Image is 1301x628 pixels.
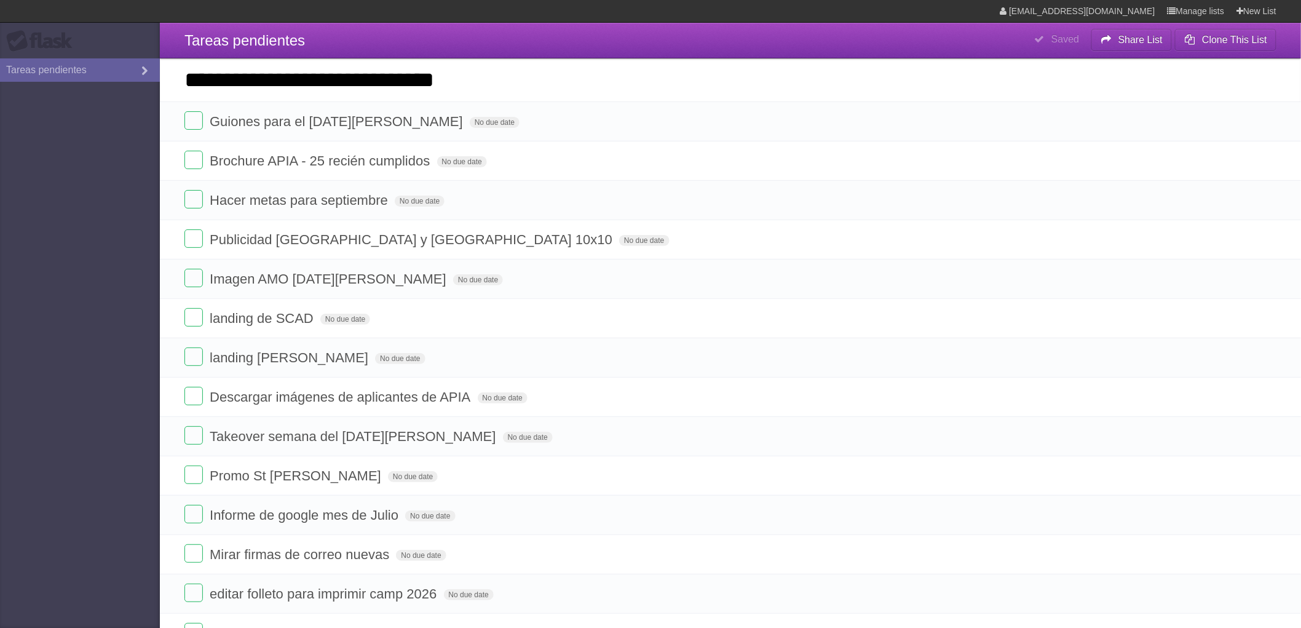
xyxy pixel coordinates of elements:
[320,314,370,325] span: No due date
[375,353,425,364] span: No due date
[470,117,520,128] span: No due date
[210,429,499,444] span: Takeover semana del [DATE][PERSON_NAME]
[1051,34,1079,44] b: Saved
[184,229,203,248] label: Done
[210,271,449,287] span: Imagen AMO [DATE][PERSON_NAME]
[210,586,440,602] span: editar folleto para imprimir camp 2026
[388,471,438,482] span: No due date
[184,111,203,130] label: Done
[184,190,203,209] label: Done
[184,32,305,49] span: Tareas pendientes
[210,193,391,208] span: Hacer metas para septiembre
[184,348,203,366] label: Done
[210,507,401,523] span: Informe de google mes de Julio
[1091,29,1172,51] button: Share List
[503,432,553,443] span: No due date
[437,156,487,167] span: No due date
[184,426,203,445] label: Done
[210,389,473,405] span: Descargar imágenes de aplicantes de APIA
[6,30,80,52] div: Flask
[210,350,371,365] span: landing [PERSON_NAME]
[210,311,317,326] span: landing de SCAD
[210,114,466,129] span: Guiones para el [DATE][PERSON_NAME]
[453,274,503,285] span: No due date
[444,589,494,600] span: No due date
[1202,34,1267,45] b: Clone This List
[405,511,455,522] span: No due date
[184,151,203,169] label: Done
[184,584,203,602] label: Done
[184,269,203,287] label: Done
[184,387,203,405] label: Done
[395,196,445,207] span: No due date
[619,235,669,246] span: No due date
[184,308,203,327] label: Done
[210,232,615,247] span: Publicidad [GEOGRAPHIC_DATA] y [GEOGRAPHIC_DATA] 10x10
[210,153,433,169] span: Brochure APIA - 25 recién cumplidos
[396,550,446,561] span: No due date
[210,547,392,562] span: Mirar firmas de correo nuevas
[184,466,203,484] label: Done
[184,505,203,523] label: Done
[1118,34,1163,45] b: Share List
[478,392,528,403] span: No due date
[184,544,203,563] label: Done
[1175,29,1276,51] button: Clone This List
[210,468,384,483] span: Promo St [PERSON_NAME]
